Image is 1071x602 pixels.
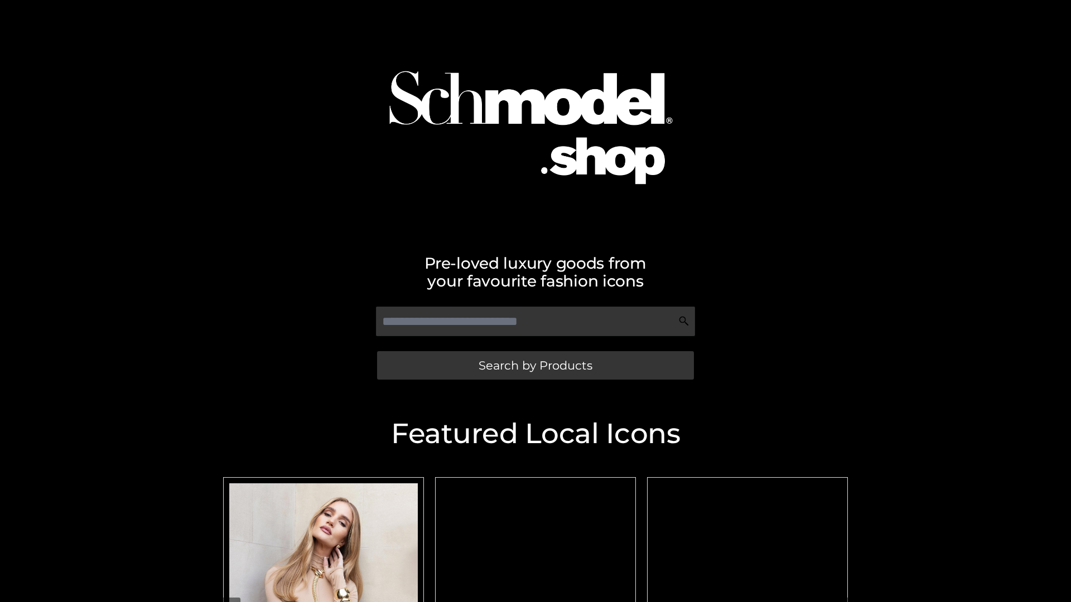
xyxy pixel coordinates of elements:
span: Search by Products [479,360,592,371]
h2: Featured Local Icons​ [218,420,853,448]
h2: Pre-loved luxury goods from your favourite fashion icons [218,254,853,290]
a: Search by Products [377,351,694,380]
img: Search Icon [678,315,689,327]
